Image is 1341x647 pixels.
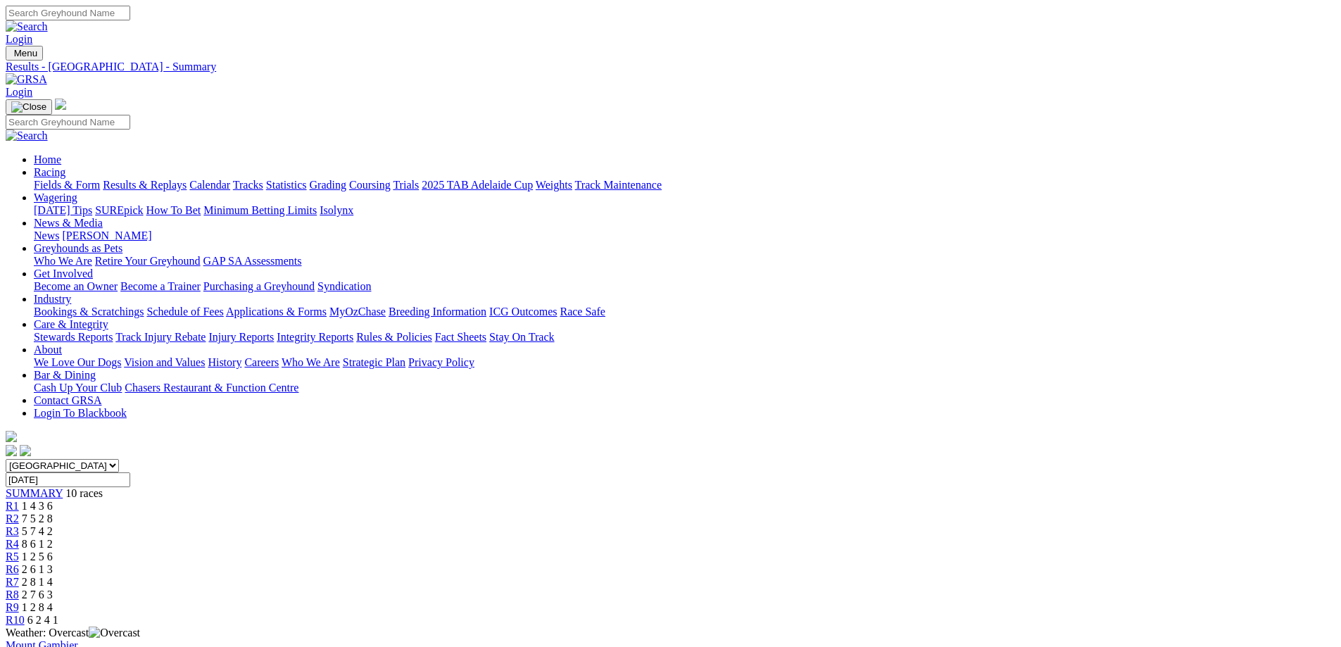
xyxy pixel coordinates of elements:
span: 1 2 8 4 [22,601,53,613]
a: Applications & Forms [226,306,327,318]
a: Care & Integrity [34,318,108,330]
span: 2 7 6 3 [22,589,53,601]
a: Bar & Dining [34,369,96,381]
a: Results - [GEOGRAPHIC_DATA] - Summary [6,61,1335,73]
a: GAP SA Assessments [203,255,302,267]
span: 1 4 3 6 [22,500,53,512]
a: Isolynx [320,204,353,216]
a: Cash Up Your Club [34,382,122,394]
a: Integrity Reports [277,331,353,343]
a: Strategic Plan [343,356,405,368]
span: 1 2 5 6 [22,551,53,563]
a: Fields & Form [34,179,100,191]
a: R2 [6,513,19,524]
a: Wagering [34,191,77,203]
span: 7 5 2 8 [22,513,53,524]
a: Minimum Betting Limits [203,204,317,216]
a: About [34,344,62,356]
a: Purchasing a Greyhound [203,280,315,292]
a: How To Bet [146,204,201,216]
a: SUREpick [95,204,143,216]
button: Toggle navigation [6,99,52,115]
a: Get Involved [34,268,93,279]
img: Search [6,20,48,33]
a: Trials [393,179,419,191]
a: Bookings & Scratchings [34,306,144,318]
a: 2025 TAB Adelaide Cup [422,179,533,191]
a: [DATE] Tips [34,204,92,216]
a: Rules & Policies [356,331,432,343]
img: Search [6,130,48,142]
a: Breeding Information [389,306,486,318]
a: Who We Are [282,356,340,368]
a: Industry [34,293,71,305]
a: ICG Outcomes [489,306,557,318]
a: R9 [6,601,19,613]
div: News & Media [34,230,1335,242]
a: Stay On Track [489,331,554,343]
div: Industry [34,306,1335,318]
a: Become an Owner [34,280,118,292]
img: logo-grsa-white.png [55,99,66,110]
a: R8 [6,589,19,601]
a: R1 [6,500,19,512]
span: 8 6 1 2 [22,538,53,550]
a: Chasers Restaurant & Function Centre [125,382,298,394]
a: Calendar [189,179,230,191]
a: News & Media [34,217,103,229]
a: Schedule of Fees [146,306,223,318]
span: Menu [14,48,37,58]
a: Become a Trainer [120,280,201,292]
span: Weather: Overcast [6,627,140,639]
img: twitter.svg [20,445,31,456]
span: 6 2 4 1 [27,614,58,626]
a: Track Injury Rebate [115,331,206,343]
div: About [34,356,1335,369]
a: Race Safe [560,306,605,318]
a: Login [6,33,32,45]
a: R5 [6,551,19,563]
span: 2 6 1 3 [22,563,53,575]
input: Select date [6,472,130,487]
div: Wagering [34,204,1335,217]
span: R4 [6,538,19,550]
a: [PERSON_NAME] [62,230,151,241]
a: Stewards Reports [34,331,113,343]
img: Overcast [89,627,140,639]
img: GRSA [6,73,47,86]
a: R10 [6,614,25,626]
div: Care & Integrity [34,331,1335,344]
a: Syndication [317,280,371,292]
a: Injury Reports [208,331,274,343]
a: R3 [6,525,19,537]
a: Privacy Policy [408,356,474,368]
a: Careers [244,356,279,368]
a: Greyhounds as Pets [34,242,122,254]
a: Vision and Values [124,356,205,368]
a: SUMMARY [6,487,63,499]
a: Tracks [233,179,263,191]
img: logo-grsa-white.png [6,431,17,442]
a: R7 [6,576,19,588]
a: Who We Are [34,255,92,267]
a: Grading [310,179,346,191]
a: R6 [6,563,19,575]
a: Statistics [266,179,307,191]
a: History [208,356,241,368]
input: Search [6,115,130,130]
a: Login To Blackbook [34,407,127,419]
input: Search [6,6,130,20]
a: Track Maintenance [575,179,662,191]
a: Weights [536,179,572,191]
a: Login [6,86,32,98]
